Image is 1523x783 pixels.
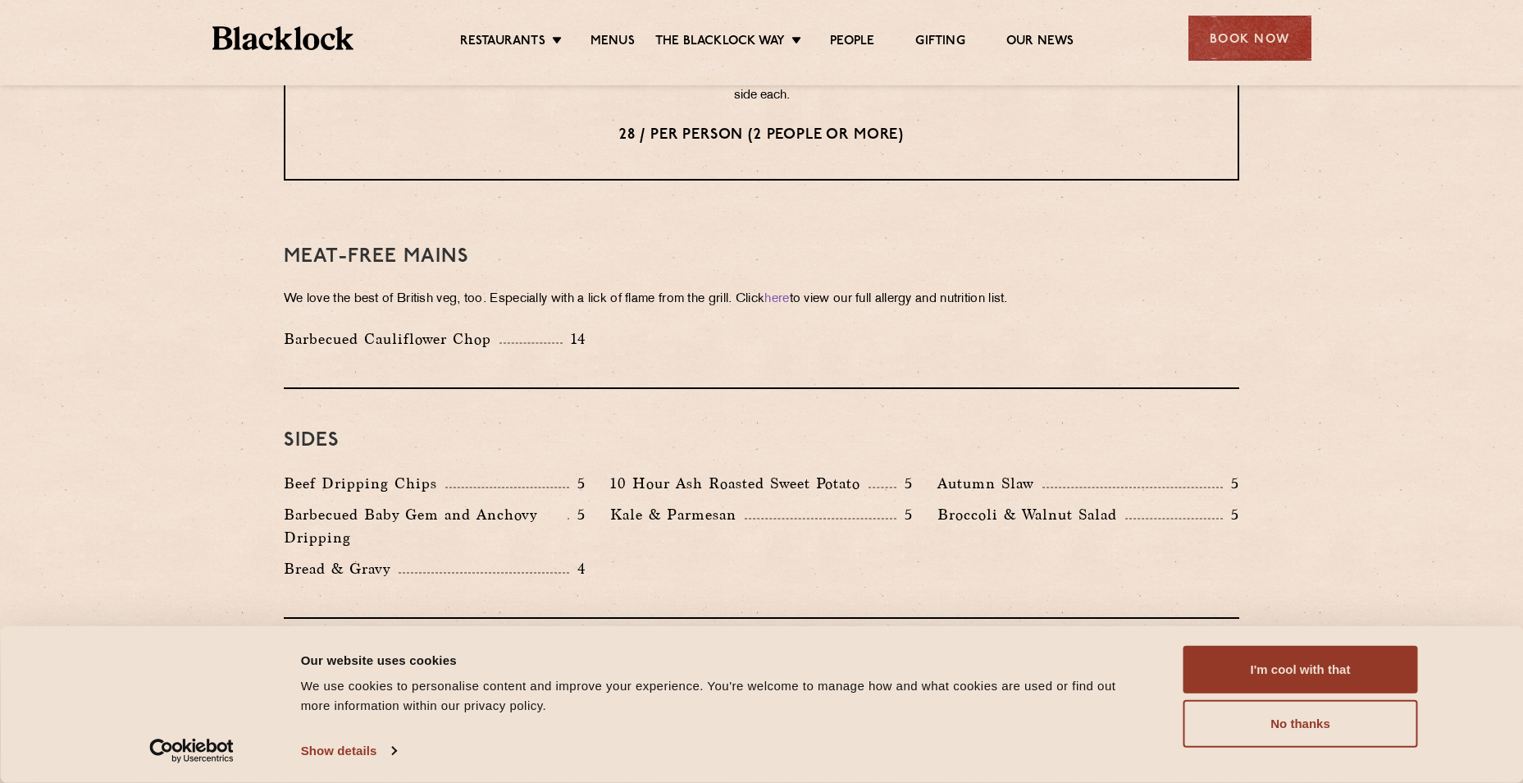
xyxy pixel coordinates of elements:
a: Our News [1006,34,1074,52]
p: 4 [569,558,586,579]
p: We love the best of British veg, too. Especially with a lick of flame from the grill. Click to vi... [284,288,1239,311]
a: Restaurants [460,34,545,52]
div: We use cookies to personalise content and improve your experience. You're welcome to manage how a... [301,676,1147,716]
div: Book Now [1188,16,1311,61]
p: 5 [569,473,586,494]
button: No thanks [1183,700,1418,748]
p: 5 [896,504,913,525]
a: People [830,34,874,52]
p: Broccoli & Walnut Salad [937,503,1125,526]
p: 5 [1223,504,1239,525]
a: Show details [301,739,396,763]
h3: Meat-Free mains [284,246,1239,268]
a: The Blacklock Way [655,34,785,52]
button: I'm cool with that [1183,646,1418,694]
p: Autumn Slaw [937,472,1042,495]
p: Barbecued Cauliflower Chop [284,327,499,350]
p: 5 [569,504,586,525]
p: 5 [896,473,913,494]
p: Barbecued Baby Gem and Anchovy Dripping [284,503,568,549]
h3: Sides [284,430,1239,451]
div: Our website uses cookies [301,650,1147,670]
img: BL_Textured_Logo-footer-cropped.svg [212,26,354,50]
p: 5 [1223,473,1239,494]
p: 10 Hour Ash Roasted Sweet Potato [610,472,869,495]
p: Beef Dripping Chips [284,472,445,495]
a: Menus [591,34,635,52]
a: here [764,293,789,305]
p: Bread & Gravy [284,557,399,580]
p: 28 / per person (2 people or more) [318,125,1205,146]
p: 14 [563,328,586,350]
a: Usercentrics Cookiebot - opens in a new window [120,739,263,763]
p: Kale & Parmesan [610,503,745,526]
a: Gifting [915,34,964,52]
